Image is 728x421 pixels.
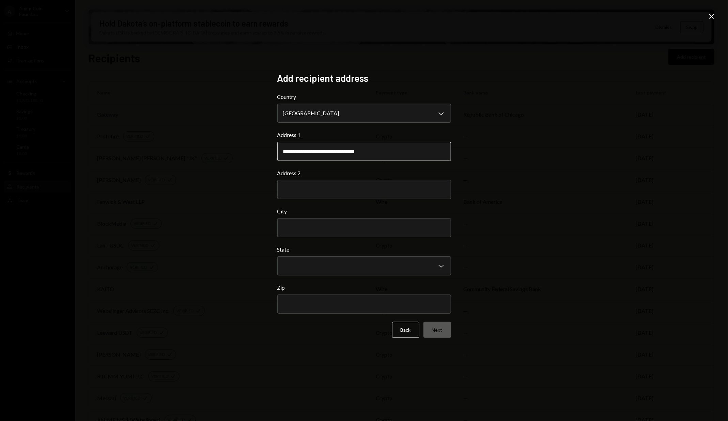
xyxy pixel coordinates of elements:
button: Back [392,322,419,338]
button: State [277,256,451,275]
label: City [277,207,451,215]
label: State [277,245,451,254]
label: Address 1 [277,131,451,139]
label: Address 2 [277,169,451,177]
h2: Add recipient address [277,72,451,85]
label: Zip [277,284,451,292]
label: Country [277,93,451,101]
button: Country [277,104,451,123]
